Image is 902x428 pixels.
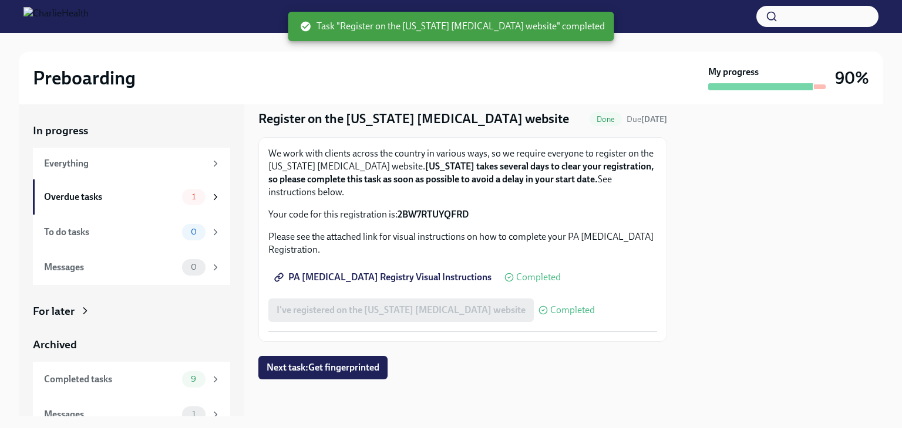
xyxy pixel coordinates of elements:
strong: [US_STATE] takes several days to clear your registration, so please complete this task as soon as... [268,161,654,185]
span: Done [590,115,622,124]
span: Completed [516,273,561,282]
div: Everything [44,157,206,170]
div: Completed tasks [44,373,177,386]
h3: 90% [835,67,869,89]
div: Overdue tasks [44,191,177,203]
span: PA [MEDICAL_DATA] Registry Visual Instructions [277,271,492,283]
div: For later [33,304,75,319]
span: Completed [550,305,595,315]
a: Overdue tasks1 [33,179,230,215]
p: Please see the attached link for visual instructions on how to complete your PA [MEDICAL_DATA] Re... [268,230,657,256]
span: 1 [185,192,203,201]
a: Messages0 [33,250,230,285]
strong: 2BW7RTUYQFRD [398,209,469,220]
span: 0 [184,263,204,271]
h2: Preboarding [33,66,136,90]
a: For later [33,304,230,319]
span: 1 [185,410,203,419]
a: To do tasks0 [33,215,230,250]
span: 9 [184,375,203,383]
a: PA [MEDICAL_DATA] Registry Visual Instructions [268,266,500,289]
strong: [DATE] [641,114,667,124]
h4: Register on the [US_STATE] [MEDICAL_DATA] website [258,110,569,128]
p: We work with clients across the country in various ways, so we require everyone to register on th... [268,147,657,199]
a: Completed tasks9 [33,362,230,397]
a: Archived [33,337,230,352]
strong: My progress [708,66,759,79]
button: Next task:Get fingerprinted [258,356,388,379]
span: 0 [184,227,204,236]
div: To do tasks [44,226,177,239]
span: August 14th, 2025 06:00 [627,114,667,125]
img: CharlieHealth [23,7,89,26]
span: Due [627,114,667,124]
span: Next task : Get fingerprinted [267,362,379,373]
div: Messages [44,261,177,274]
a: In progress [33,123,230,138]
p: Your code for this registration is: [268,208,657,221]
div: Messages [44,408,177,421]
a: Everything [33,148,230,179]
span: Task "Register on the [US_STATE] [MEDICAL_DATA] website" completed [300,20,605,33]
